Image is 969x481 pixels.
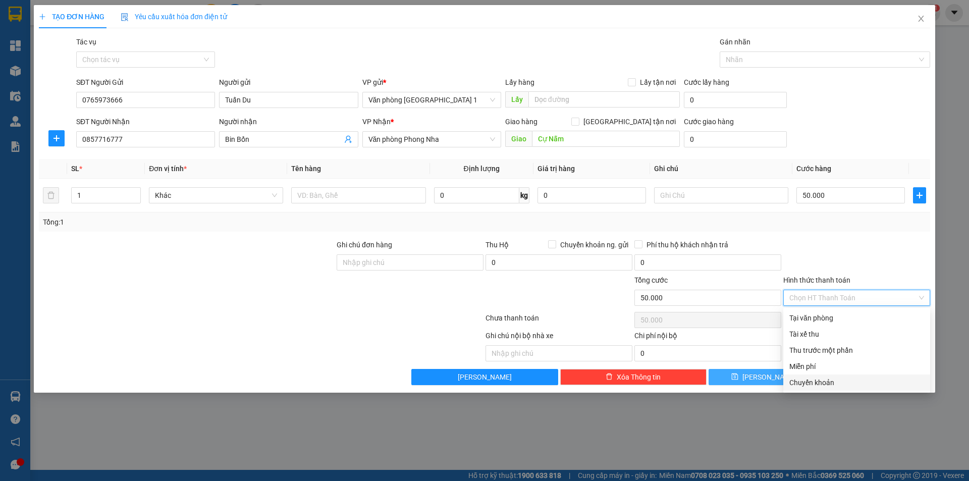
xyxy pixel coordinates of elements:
[219,77,358,88] div: Người gửi
[121,13,227,21] span: Yêu cầu xuất hóa đơn điện tử
[684,92,787,108] input: Cước lấy hàng
[121,13,129,21] img: icon
[71,165,79,173] span: SL
[337,254,483,271] input: Ghi chú đơn hàng
[907,5,935,33] button: Close
[49,134,64,142] span: plus
[76,116,215,127] div: SĐT Người Nhận
[789,345,924,356] div: Thu trước một phần
[789,312,924,324] div: Tại văn phòng
[344,135,352,143] span: user-add
[458,371,512,383] span: [PERSON_NAME]
[579,116,680,127] span: [GEOGRAPHIC_DATA] tận nơi
[560,369,707,385] button: deleteXóa Thông tin
[742,371,796,383] span: [PERSON_NAME]
[913,187,926,203] button: plus
[368,132,495,147] span: Văn phòng Phong Nha
[362,77,501,88] div: VP gửi
[76,38,96,46] label: Tác vụ
[505,118,537,126] span: Giao hàng
[789,329,924,340] div: Tài xế thu
[149,165,187,173] span: Đơn vị tính
[411,369,558,385] button: [PERSON_NAME]
[537,165,575,173] span: Giá trị hàng
[362,118,391,126] span: VP Nhận
[642,239,732,250] span: Phí thu hộ khách nhận trả
[486,345,632,361] input: Nhập ghi chú
[291,165,321,173] span: Tên hàng
[709,369,818,385] button: save[PERSON_NAME]
[556,239,632,250] span: Chuyển khoản ng. gửi
[505,91,528,108] span: Lấy
[634,276,668,284] span: Tổng cước
[155,188,277,203] span: Khác
[617,371,661,383] span: Xóa Thông tin
[505,131,532,147] span: Giao
[76,77,215,88] div: SĐT Người Gửi
[684,131,787,147] input: Cước giao hàng
[464,165,500,173] span: Định lượng
[684,78,729,86] label: Cước lấy hàng
[636,77,680,88] span: Lấy tận nơi
[720,38,750,46] label: Gán nhãn
[731,373,738,381] span: save
[789,361,924,372] div: Miễn phí
[537,187,646,203] input: 0
[796,165,831,173] span: Cước hàng
[48,130,65,146] button: plus
[650,159,792,179] th: Ghi chú
[219,116,358,127] div: Người nhận
[783,276,850,284] label: Hình thức thanh toán
[532,131,680,147] input: Dọc đường
[368,92,495,108] span: Văn phòng Đà Nẵng 1
[684,118,734,126] label: Cước giao hàng
[913,191,926,199] span: plus
[654,187,788,203] input: Ghi Chú
[43,187,59,203] button: delete
[43,217,374,228] div: Tổng: 1
[917,15,925,23] span: close
[39,13,46,20] span: plus
[337,241,392,249] label: Ghi chú đơn hàng
[39,13,104,21] span: TẠO ĐƠN HÀNG
[634,330,781,345] div: Chi phí nội bộ
[291,187,425,203] input: VD: Bàn, Ghế
[519,187,529,203] span: kg
[528,91,680,108] input: Dọc đường
[789,377,924,388] div: Chuyển khoản
[486,330,632,345] div: Ghi chú nội bộ nhà xe
[606,373,613,381] span: delete
[484,312,633,330] div: Chưa thanh toán
[486,241,509,249] span: Thu Hộ
[505,78,534,86] span: Lấy hàng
